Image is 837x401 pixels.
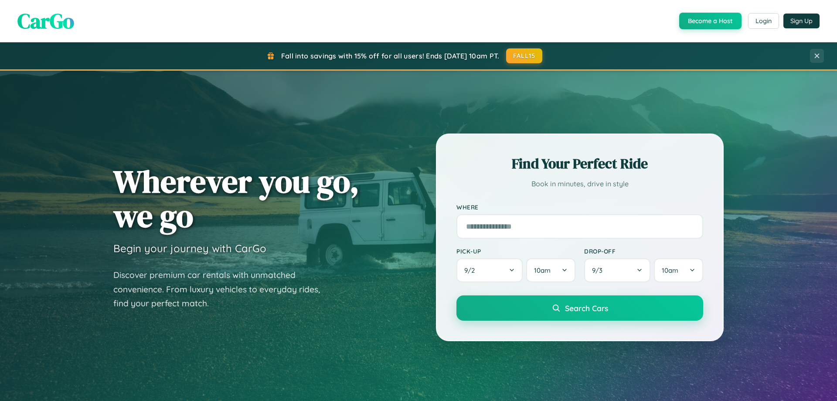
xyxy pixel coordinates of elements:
[464,266,479,274] span: 9 / 2
[456,203,703,211] label: Where
[17,7,74,35] span: CarGo
[456,154,703,173] h2: Find Your Perfect Ride
[456,258,523,282] button: 9/2
[113,164,359,233] h1: Wherever you go, we go
[113,242,266,255] h3: Begin your journey with CarGo
[783,14,820,28] button: Sign Up
[565,303,608,313] span: Search Cars
[456,247,575,255] label: Pick-up
[526,258,575,282] button: 10am
[281,51,500,60] span: Fall into savings with 15% off for all users! Ends [DATE] 10am PT.
[748,13,779,29] button: Login
[113,268,331,311] p: Discover premium car rentals with unmatched convenience. From luxury vehicles to everyday rides, ...
[584,258,650,282] button: 9/3
[506,48,543,63] button: FALL15
[592,266,607,274] span: 9 / 3
[584,247,703,255] label: Drop-off
[679,13,742,29] button: Become a Host
[534,266,551,274] span: 10am
[456,178,703,190] p: Book in minutes, drive in style
[654,258,703,282] button: 10am
[456,295,703,321] button: Search Cars
[662,266,678,274] span: 10am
